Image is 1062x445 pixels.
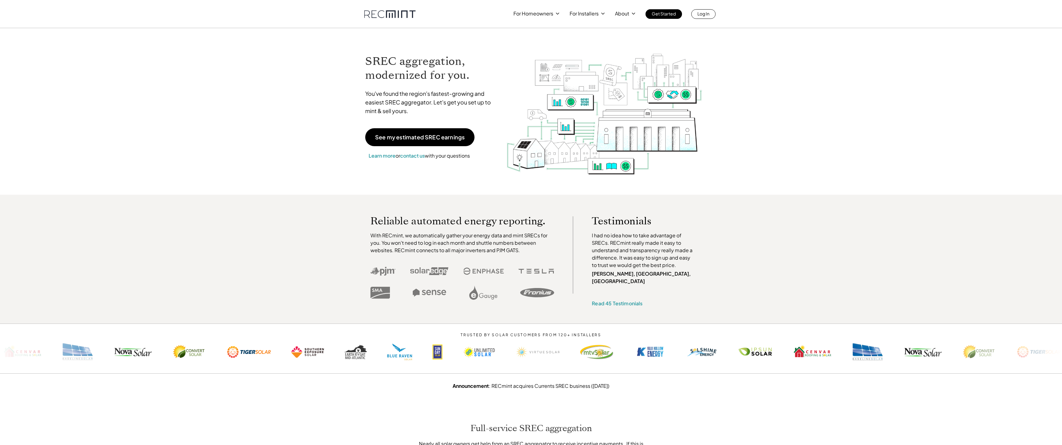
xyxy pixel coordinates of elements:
p: Reliable automated energy reporting. [370,216,554,226]
img: RECmint value cycle [506,37,703,176]
p: See my estimated SREC earnings [375,134,465,140]
p: About [615,9,629,18]
h1: SREC aggregation, modernized for you. [365,54,497,82]
h2: Full-service SREC aggregation [355,422,707,434]
p: Testimonials [592,216,684,226]
a: Read 45 Testimonials [592,300,642,307]
p: Get Started [652,9,676,18]
a: See my estimated SREC earnings [365,128,475,146]
strong: Announcement [453,383,489,389]
a: Learn more [369,152,395,159]
p: [PERSON_NAME], [GEOGRAPHIC_DATA], [GEOGRAPHIC_DATA] [592,270,696,285]
p: I had no idea how to take advantage of SRECs. RECmint really made it easy to understand and trans... [592,232,696,269]
p: For Homeowners [513,9,553,18]
p: or with your questions [365,152,473,160]
a: Log In [691,9,716,19]
a: Get Started [646,9,682,19]
p: You've found the region's fastest-growing and easiest SREC aggregator. Let's get you set up to mi... [365,89,497,115]
p: TRUSTED BY SOLAR CUSTOMERS FROM 120+ INSTALLERS [442,333,620,337]
p: Log In [697,9,709,18]
p: With RECmint, we automatically gather your energy data and mint SRECs for you. You won't need to ... [370,232,554,254]
a: Announcement: RECmint acquires Currents SREC business ([DATE]) [453,383,609,389]
a: contact us [400,152,425,159]
p: For Installers [570,9,599,18]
